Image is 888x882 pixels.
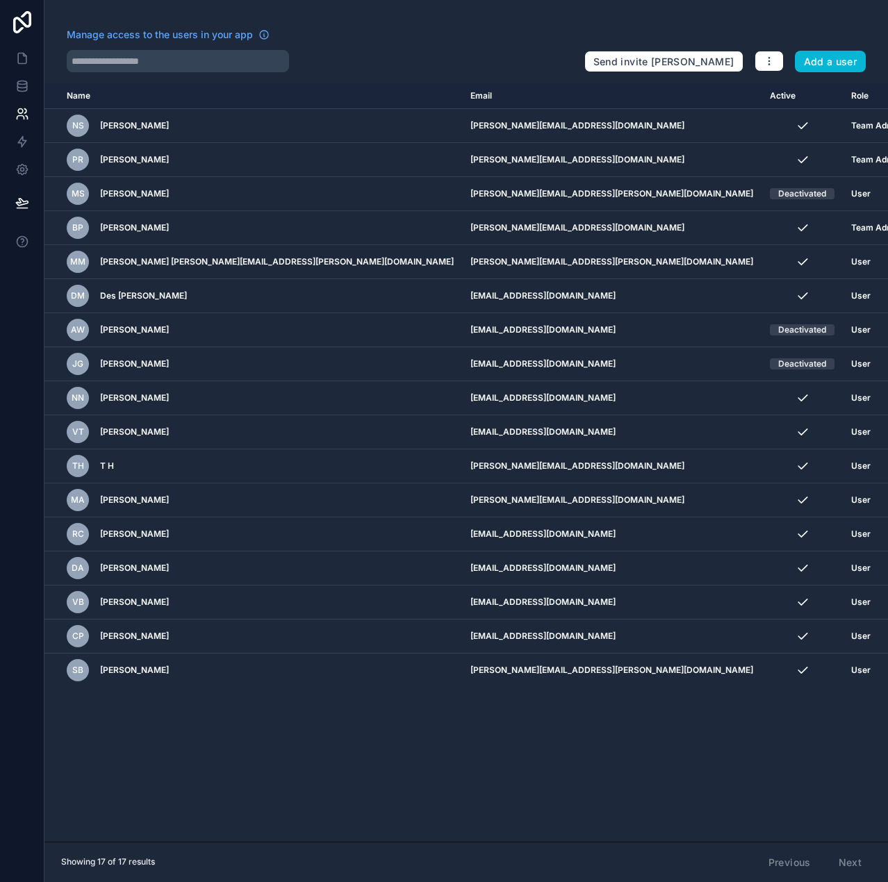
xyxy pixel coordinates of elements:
[851,358,871,369] span: User
[462,143,762,177] td: [PERSON_NAME][EMAIL_ADDRESS][DOMAIN_NAME]
[72,460,84,472] span: TH
[72,120,84,131] span: NS
[462,654,762,688] td: [PERSON_NAME][EMAIL_ADDRESS][PERSON_NAME][DOMAIN_NAME]
[462,279,762,313] td: [EMAIL_ADDRESS][DOMAIN_NAME]
[851,460,871,472] span: User
[778,358,826,369] div: Deactivated
[72,222,83,233] span: BP
[462,619,762,654] td: [EMAIL_ADDRESS][DOMAIN_NAME]
[100,188,169,199] span: [PERSON_NAME]
[100,392,169,403] span: [PERSON_NAME]
[851,188,871,199] span: User
[100,631,169,642] span: [PERSON_NAME]
[851,665,871,676] span: User
[100,426,169,438] span: [PERSON_NAME]
[851,563,871,574] span: User
[72,631,84,642] span: CP
[851,324,871,335] span: User
[100,529,169,540] span: [PERSON_NAME]
[462,83,762,109] th: Email
[70,256,85,267] span: Mm
[851,426,871,438] span: User
[462,347,762,381] td: [EMAIL_ADDRESS][DOMAIN_NAME]
[762,83,843,109] th: Active
[462,313,762,347] td: [EMAIL_ADDRESS][DOMAIN_NAME]
[100,358,169,369] span: [PERSON_NAME]
[100,290,187,301] span: Des [PERSON_NAME]
[100,120,169,131] span: [PERSON_NAME]
[851,290,871,301] span: User
[851,256,871,267] span: User
[462,483,762,517] td: [PERSON_NAME][EMAIL_ADDRESS][DOMAIN_NAME]
[100,154,169,165] span: [PERSON_NAME]
[72,563,84,574] span: DA
[72,529,84,540] span: RC
[71,290,85,301] span: DM
[100,256,454,267] span: [PERSON_NAME] [PERSON_NAME][EMAIL_ADDRESS][PERSON_NAME][DOMAIN_NAME]
[72,597,84,608] span: VB
[778,188,826,199] div: Deactivated
[851,597,871,608] span: User
[72,358,83,369] span: JG
[100,563,169,574] span: [PERSON_NAME]
[72,154,83,165] span: PR
[72,392,84,403] span: NN
[851,392,871,403] span: User
[851,529,871,540] span: User
[778,324,826,335] div: Deactivated
[71,324,85,335] span: AW
[462,177,762,211] td: [PERSON_NAME][EMAIL_ADDRESS][PERSON_NAME][DOMAIN_NAME]
[851,494,871,506] span: User
[462,245,762,279] td: [PERSON_NAME][EMAIL_ADDRESS][PERSON_NAME][DOMAIN_NAME]
[72,426,84,438] span: VT
[72,188,85,199] span: MS
[100,597,169,608] span: [PERSON_NAME]
[100,494,169,506] span: [PERSON_NAME]
[851,631,871,642] span: User
[100,324,169,335] span: [PERSON_NAME]
[462,381,762,415] td: [EMAIL_ADDRESS][DOMAIN_NAME]
[67,28,253,42] span: Manage access to the users in your app
[462,449,762,483] td: [PERSON_NAME][EMAIL_ADDRESS][DOMAIN_NAME]
[795,51,866,73] button: Add a user
[61,856,155,867] span: Showing 17 of 17 results
[67,28,270,42] a: Manage access to the users in your app
[462,551,762,585] td: [EMAIL_ADDRESS][DOMAIN_NAME]
[584,51,743,73] button: Send invite [PERSON_NAME]
[44,83,888,842] div: scrollable content
[100,665,169,676] span: [PERSON_NAME]
[462,517,762,551] td: [EMAIL_ADDRESS][DOMAIN_NAME]
[462,211,762,245] td: [PERSON_NAME][EMAIL_ADDRESS][DOMAIN_NAME]
[462,585,762,619] td: [EMAIL_ADDRESS][DOMAIN_NAME]
[100,222,169,233] span: [PERSON_NAME]
[44,83,462,109] th: Name
[72,665,83,676] span: SB
[71,494,85,506] span: MA
[462,415,762,449] td: [EMAIL_ADDRESS][DOMAIN_NAME]
[100,460,114,472] span: T H
[462,109,762,143] td: [PERSON_NAME][EMAIL_ADDRESS][DOMAIN_NAME]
